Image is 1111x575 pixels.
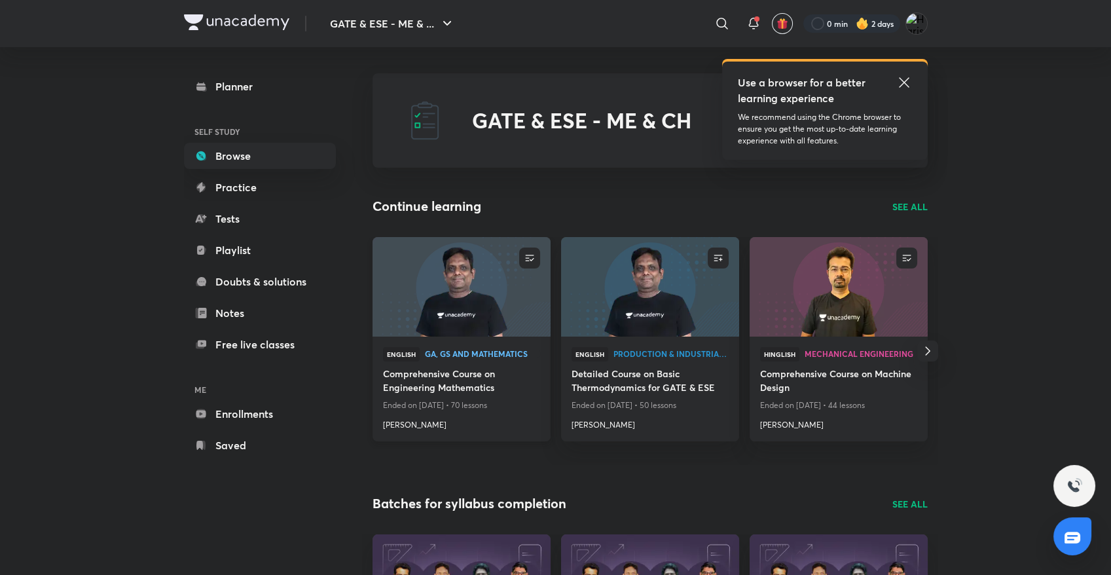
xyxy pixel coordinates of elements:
[561,237,739,337] a: new-thumbnail
[371,236,552,337] img: new-thumbnail
[572,414,729,431] a: [PERSON_NAME]
[184,331,336,358] a: Free live classes
[559,236,740,337] img: new-thumbnail
[184,174,336,200] a: Practice
[805,350,917,358] span: Mechanical Engineering
[613,350,729,359] a: Production & Industrial Engineering
[425,350,540,358] span: GA, GS and Mathematics
[184,401,336,427] a: Enrollments
[184,269,336,295] a: Doubts & solutions
[184,14,289,30] img: Company Logo
[184,143,336,169] a: Browse
[572,397,729,414] p: Ended on [DATE] • 50 lessons
[472,108,691,133] h2: GATE & ESE - ME & CH
[425,350,540,359] a: GA, GS and Mathematics
[613,350,729,358] span: Production & Industrial Engineering
[856,17,869,30] img: streak
[184,237,336,263] a: Playlist
[383,397,540,414] p: Ended on [DATE] • 70 lessons
[184,206,336,232] a: Tests
[184,14,289,33] a: Company Logo
[760,347,799,362] span: Hinglish
[772,13,793,34] button: avatar
[892,200,928,213] a: SEE ALL
[750,237,928,337] a: new-thumbnail
[383,347,420,362] span: English
[184,300,336,326] a: Notes
[738,75,868,106] h5: Use a browser for a better learning experience
[184,73,336,100] a: Planner
[805,350,917,359] a: Mechanical Engineering
[776,18,788,29] img: avatar
[184,121,336,143] h6: SELF STUDY
[572,347,608,362] span: English
[572,367,729,397] a: Detailed Course on Basic Thermodynamics for GATE & ESE
[373,494,566,513] h2: Batches for syllabus completion
[322,10,463,37] button: GATE & ESE - ME & ...
[404,100,446,141] img: GATE & ESE - ME & CH
[1066,478,1082,494] img: ttu
[760,397,917,414] p: Ended on [DATE] • 44 lessons
[760,414,917,431] a: [PERSON_NAME]
[748,236,929,337] img: new-thumbnail
[184,432,336,458] a: Saved
[184,379,336,401] h6: ME
[383,367,540,397] a: Comprehensive Course on Engineering Mathematics
[760,367,917,397] a: Comprehensive Course on Machine Design
[373,196,481,216] h2: Continue learning
[383,414,540,431] a: [PERSON_NAME]
[892,497,928,511] a: SEE ALL
[738,111,912,147] p: We recommend using the Chrome browser to ensure you get the most up-to-date learning experience w...
[373,237,551,337] a: new-thumbnail
[905,12,928,35] img: Harisankar Sahu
